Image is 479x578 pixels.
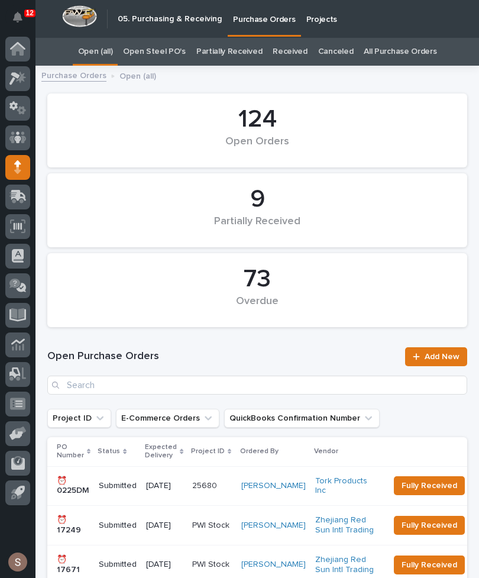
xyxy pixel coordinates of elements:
[402,559,457,571] span: Fully Received
[315,555,380,575] a: Zhejiang Red Sun Intl Trading
[192,521,232,531] p: PWI Stock
[241,481,306,491] a: [PERSON_NAME]
[99,560,137,570] p: Submitted
[116,409,219,428] button: E-Commerce Orders
[62,5,97,27] img: Workspace Logo
[425,353,459,361] span: Add New
[99,481,137,491] p: Submitted
[67,105,447,134] div: 124
[192,560,232,570] p: PWI Stock
[67,135,447,160] div: Open Orders
[98,445,120,458] p: Status
[402,480,457,492] span: Fully Received
[241,521,306,531] a: [PERSON_NAME]
[196,38,262,66] a: Partially Received
[57,515,89,535] p: ⏰ 17249
[273,38,308,66] a: Received
[314,445,338,458] p: Vendor
[192,481,232,491] p: 25680
[5,550,30,574] button: users-avatar
[78,38,113,66] a: Open (all)
[146,521,182,531] p: [DATE]
[47,409,111,428] button: Project ID
[67,295,447,320] div: Overdue
[315,515,380,535] a: Zhejiang Red Sun Intl Trading
[364,38,436,66] a: All Purchase Orders
[315,476,380,496] a: Tork Products Inc
[394,476,465,495] button: Fully Received
[5,5,30,30] button: Notifications
[241,560,306,570] a: [PERSON_NAME]
[41,68,106,82] a: Purchase Orders
[146,481,182,491] p: [DATE]
[99,521,137,531] p: Submitted
[57,555,89,575] p: ⏰ 17671
[47,376,467,395] input: Search
[15,12,30,31] div: Notifications12
[119,69,156,82] p: Open (all)
[146,560,182,570] p: [DATE]
[394,516,465,535] button: Fully Received
[318,38,354,66] a: Canceled
[26,9,34,17] p: 12
[191,445,225,458] p: Project ID
[47,350,398,364] h1: Open Purchase Orders
[67,215,447,240] div: Partially Received
[57,441,84,463] p: PO Number
[145,441,177,463] p: Expected Delivery
[402,519,457,531] span: Fully Received
[224,409,380,428] button: QuickBooks Confirmation Number
[405,347,467,366] a: Add New
[240,445,279,458] p: Ordered By
[123,38,185,66] a: Open Steel PO's
[67,185,447,214] div: 9
[118,12,222,26] h2: 05. Purchasing & Receiving
[67,264,447,294] div: 73
[57,476,89,496] p: ⏰ 0225DM
[394,556,465,574] button: Fully Received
